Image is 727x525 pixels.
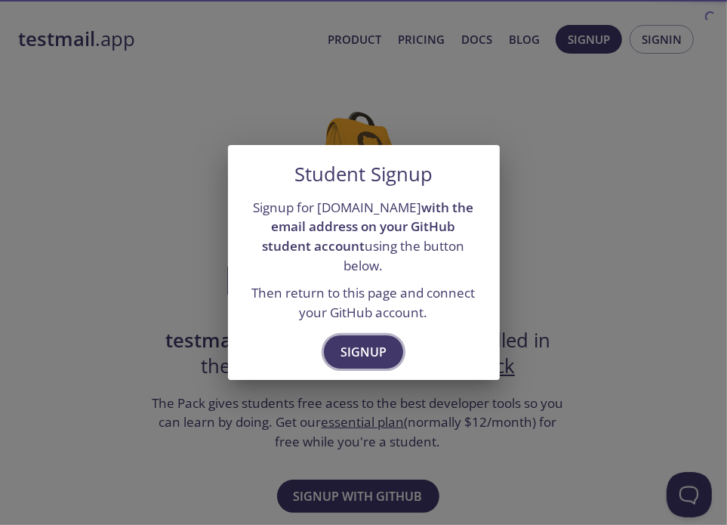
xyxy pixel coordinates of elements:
[263,199,474,255] strong: with the email address on your GitHub student account
[246,283,482,322] p: Then return to this page and connect your GitHub account.
[340,341,387,363] span: Signup
[324,335,403,369] button: Signup
[294,163,433,186] h5: Student Signup
[246,198,482,276] p: Signup for [DOMAIN_NAME] using the button below.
